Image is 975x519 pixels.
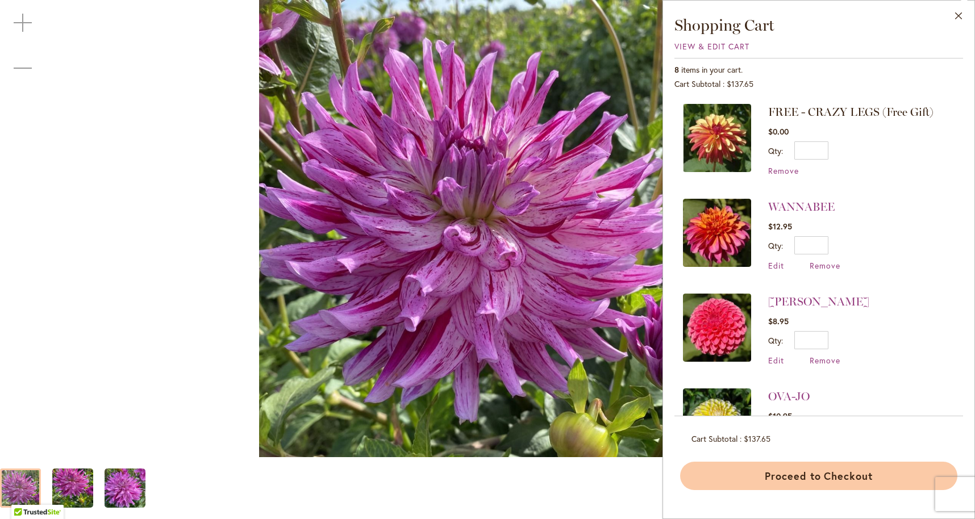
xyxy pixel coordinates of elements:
a: Remove [768,165,799,176]
span: FREE - CRAZY LEGS (Free Gift) [768,105,934,119]
span: Shopping Cart [674,15,774,35]
div: Bedazzled [52,457,105,519]
label: Qty [768,335,783,346]
a: OVA-JO [768,390,810,403]
button: Proceed to Checkout [680,462,957,490]
img: REBECCA LYNN [683,294,751,362]
span: $137.65 [727,78,753,89]
span: $0.00 [768,126,789,137]
span: $12.95 [768,221,792,232]
a: View & Edit Cart [674,41,749,52]
img: OVA-JO [683,388,751,457]
span: $137.65 [744,433,770,444]
a: OVA-JO [683,388,751,461]
span: Cart Subtotal [691,433,738,444]
div: Bedazzled [105,457,145,519]
img: CRAZY LEGS (Free Gift) [683,104,751,172]
a: Remove [810,260,840,271]
a: [PERSON_NAME] [768,295,869,308]
a: Edit [768,260,784,271]
span: 8 [674,64,679,75]
a: WANNABEE [683,199,751,271]
span: $10.95 [768,411,792,421]
img: WANNABEE [683,199,751,267]
span: items in your cart. [681,64,743,75]
a: WANNABEE [768,200,835,214]
span: Cart Subtotal [674,78,720,89]
a: Edit [768,355,784,366]
label: Qty [768,145,783,156]
a: REBECCA LYNN [683,294,751,366]
img: Bedazzled [52,461,93,516]
img: Bedazzled [105,461,145,516]
iframe: Launch Accessibility Center [9,479,40,510]
span: $8.95 [768,316,789,327]
label: Qty [768,240,783,251]
a: Remove [810,355,840,366]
